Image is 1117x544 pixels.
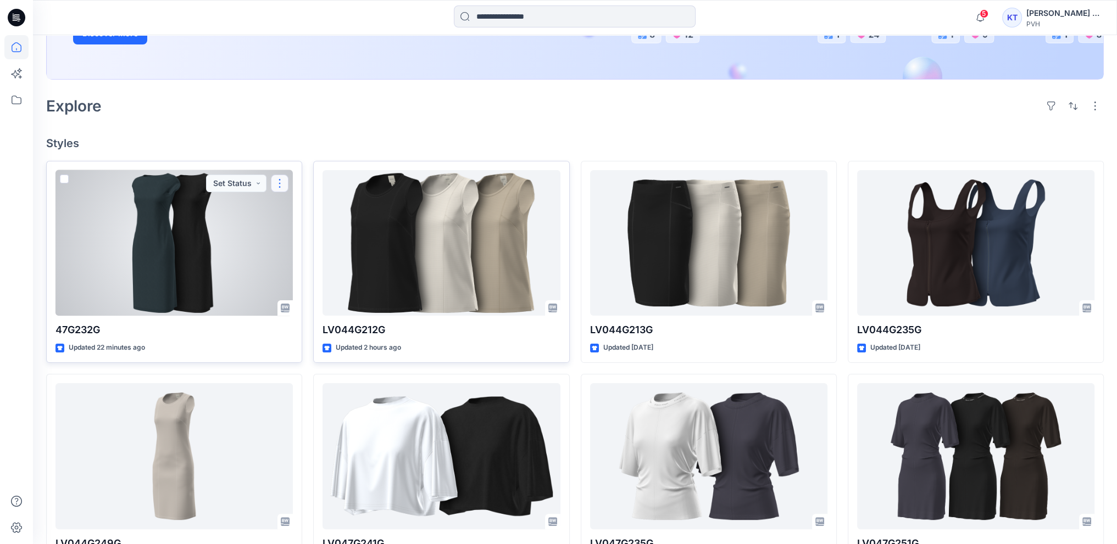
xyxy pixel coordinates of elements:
[870,342,920,354] p: Updated [DATE]
[55,322,293,338] p: 47G232G
[323,322,560,338] p: LV044G212G
[590,170,827,316] a: LV044G213G
[1026,7,1103,20] div: [PERSON_NAME] Top [PERSON_NAME] Top
[857,170,1094,316] a: LV044G235G
[857,322,1094,338] p: LV044G235G
[46,97,102,115] h2: Explore
[336,342,401,354] p: Updated 2 hours ago
[323,383,560,529] a: LV047G241G
[323,170,560,316] a: LV044G212G
[980,9,988,18] span: 5
[69,342,145,354] p: Updated 22 minutes ago
[55,383,293,529] a: LV044G249G
[857,383,1094,529] a: LV047G251G
[590,383,827,529] a: LV047G235G
[603,342,653,354] p: Updated [DATE]
[1002,8,1022,27] div: KT
[46,137,1104,150] h4: Styles
[1026,20,1103,28] div: PVH
[590,322,827,338] p: LV044G213G
[55,170,293,316] a: 47G232G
